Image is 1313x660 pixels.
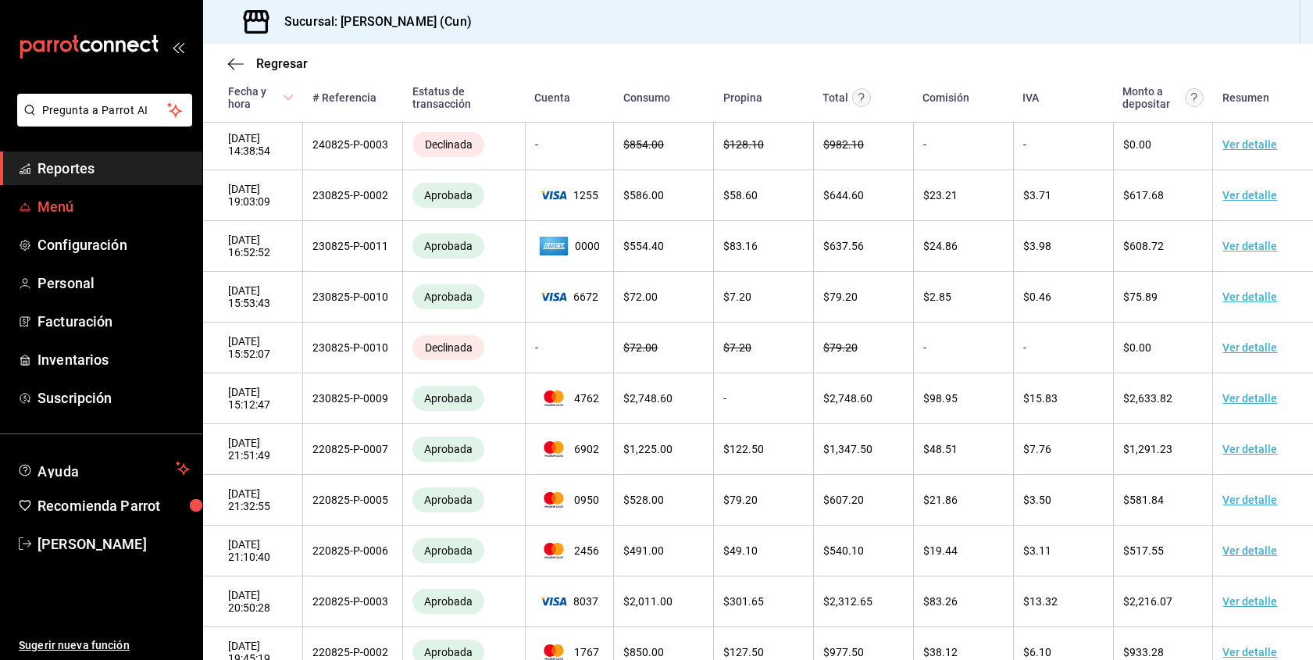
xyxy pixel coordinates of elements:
[412,183,484,208] div: Transacciones cobradas de manera exitosa.
[256,56,308,71] span: Regresar
[1123,544,1164,557] span: $ 517.55
[823,189,864,202] span: $ 644.60
[923,544,958,557] span: $ 19.44
[923,291,951,303] span: $ 2.85
[418,240,479,252] span: Aprobada
[1123,595,1172,608] span: $ 2,216.07
[418,494,479,506] span: Aprobada
[1123,494,1164,506] span: $ 581.84
[623,392,673,405] span: $ 2,748.60
[823,494,864,506] span: $ 607.20
[923,646,958,658] span: $ 38.12
[203,221,303,272] td: [DATE] 16:52:52
[535,391,605,406] span: 4762
[412,85,516,110] div: Estatus de transacción
[1023,443,1051,455] span: $ 7.76
[1222,544,1277,557] a: Ver detalle
[623,91,670,104] div: Consumo
[412,538,484,563] div: Transacciones cobradas de manera exitosa.
[37,533,190,555] span: [PERSON_NAME]
[822,91,848,104] div: Total
[303,475,403,526] td: 220825-P-0005
[1023,595,1058,608] span: $ 13.32
[412,386,484,411] div: Transacciones cobradas de manera exitosa.
[37,387,190,408] span: Suscripción
[412,437,484,462] div: Transacciones cobradas de manera exitosa.
[11,113,192,130] a: Pregunta a Parrot AI
[418,291,479,303] span: Aprobada
[412,487,484,512] div: Transacciones cobradas de manera exitosa.
[418,544,479,557] span: Aprobada
[913,120,1013,170] td: -
[823,443,872,455] span: $ 1,347.50
[419,341,479,354] span: Declinada
[418,443,479,455] span: Aprobada
[535,644,605,660] span: 1767
[1185,88,1204,107] svg: Este es el monto resultante del total pagado menos comisión e IVA. Esta será la parte que se depo...
[535,234,605,259] span: 0000
[923,595,958,608] span: $ 83.26
[723,595,764,608] span: $ 301.65
[37,273,190,294] span: Personal
[1222,240,1277,252] a: Ver detalle
[203,576,303,627] td: [DATE] 20:50:28
[623,189,664,202] span: $ 586.00
[723,189,758,202] span: $ 58.60
[1222,595,1277,608] a: Ver detalle
[37,311,190,332] span: Facturación
[1222,646,1277,658] a: Ver detalle
[535,291,605,303] span: 6672
[418,646,479,658] span: Aprobada
[823,595,872,608] span: $ 2,312.65
[623,494,664,506] span: $ 528.00
[1023,392,1058,405] span: $ 15.83
[1123,291,1158,303] span: $ 75.89
[823,392,872,405] span: $ 2,748.60
[823,646,864,658] span: $ 977.50
[203,373,303,424] td: [DATE] 15:12:47
[923,189,958,202] span: $ 23.21
[303,170,403,221] td: 230825-P-0002
[1022,91,1039,104] div: IVA
[1222,291,1277,303] a: Ver detalle
[823,291,858,303] span: $ 79.20
[203,323,303,373] td: [DATE] 15:52:07
[303,120,403,170] td: 240825-P-0003
[923,240,958,252] span: $ 24.86
[913,323,1013,373] td: -
[923,443,958,455] span: $ 48.51
[37,459,169,478] span: Ayuda
[303,272,403,323] td: 230825-P-0010
[37,196,190,217] span: Menú
[412,234,484,259] div: Transacciones cobradas de manera exitosa.
[922,91,969,104] div: Comisión
[923,494,958,506] span: $ 21.86
[1123,240,1164,252] span: $ 608.72
[203,170,303,221] td: [DATE] 19:03:09
[303,424,403,475] td: 220825-P-0007
[203,272,303,323] td: [DATE] 15:53:43
[1222,189,1277,202] a: Ver detalle
[723,91,762,104] div: Propina
[303,373,403,424] td: 230825-P-0009
[923,392,958,405] span: $ 98.95
[272,12,472,31] h3: Sucursal: [PERSON_NAME] (Cun)
[623,544,664,557] span: $ 491.00
[17,94,192,127] button: Pregunta a Parrot AI
[623,646,664,658] span: $ 850.00
[37,349,190,370] span: Inventarios
[19,637,190,654] span: Sugerir nueva función
[852,88,871,107] svg: Este monto equivale al total pagado por el comensal antes de aplicar Comisión e IVA.
[203,424,303,475] td: [DATE] 21:51:49
[1123,646,1164,658] span: $ 933.28
[1023,240,1051,252] span: $ 3.98
[419,138,479,151] span: Declinada
[303,576,403,627] td: 220825-P-0003
[823,544,864,557] span: $ 540.10
[723,646,764,658] span: $ 127.50
[1023,189,1051,202] span: $ 3.71
[1023,544,1051,557] span: $ 3.11
[623,443,673,455] span: $ 1,225.00
[203,475,303,526] td: [DATE] 21:32:55
[525,120,614,170] td: -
